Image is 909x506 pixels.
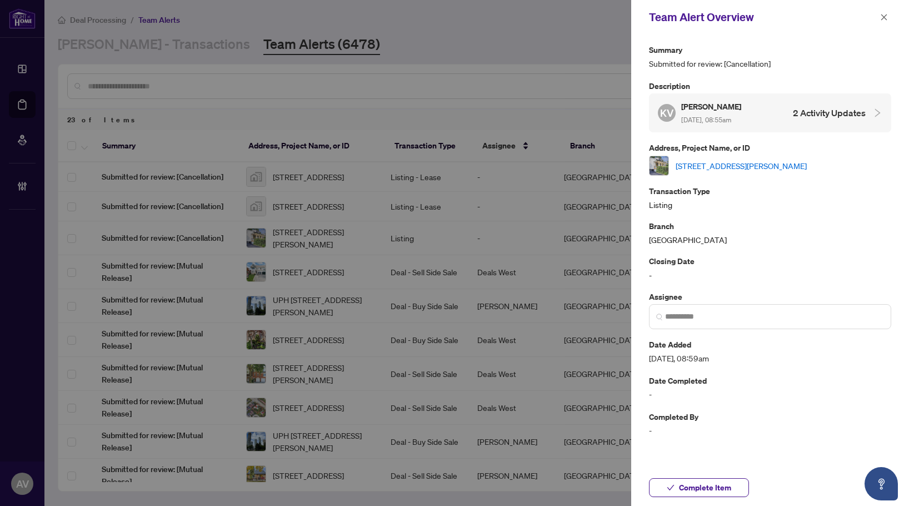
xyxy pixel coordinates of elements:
span: KV [660,105,673,121]
p: Description [649,80,891,92]
p: Assignee [649,290,891,303]
div: - [649,255,891,281]
span: check [667,484,675,492]
span: - [649,424,891,437]
p: Summary [649,43,891,56]
p: Branch [649,220,891,232]
button: Complete Item [649,478,749,497]
div: Listing [649,185,891,211]
h5: [PERSON_NAME] [681,100,743,113]
p: Transaction Type [649,185,891,197]
span: [DATE], 08:59am [649,352,891,365]
img: search_icon [656,314,663,320]
p: Date Completed [649,374,891,387]
a: [STREET_ADDRESS][PERSON_NAME] [676,160,807,172]
span: collapsed [872,108,882,118]
div: [GEOGRAPHIC_DATA] [649,220,891,246]
p: Closing Date [649,255,891,267]
img: thumbnail-img [650,156,668,175]
span: Submitted for review: [Cancellation] [649,57,891,70]
p: Completed By [649,410,891,423]
h4: 2 Activity Updates [793,106,866,120]
button: Open asap [865,467,898,500]
p: Address, Project Name, or ID [649,141,891,154]
div: KV[PERSON_NAME] [DATE], 08:55am2 Activity Updates [649,93,891,132]
span: [DATE], 08:55am [681,116,731,124]
span: close [880,13,888,21]
span: - [649,388,891,401]
div: Team Alert Overview [649,9,877,26]
span: Complete Item [679,479,731,497]
p: Date Added [649,338,891,351]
